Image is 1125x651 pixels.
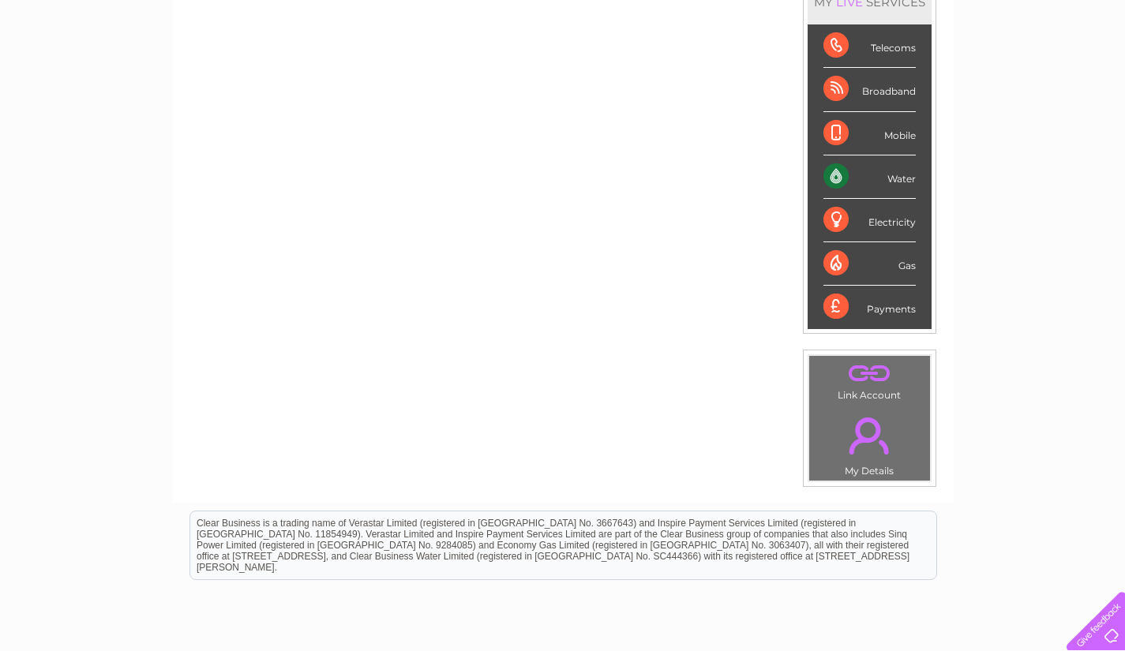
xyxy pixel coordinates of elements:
[827,8,936,28] a: 0333 014 3131
[813,360,926,387] a: .
[823,286,916,328] div: Payments
[887,67,921,79] a: Energy
[1074,67,1111,79] a: Log out
[39,41,120,89] img: logo.png
[190,9,936,77] div: Clear Business is a trading name of Verastar Limited (registered in [GEOGRAPHIC_DATA] No. 3667643...
[823,68,916,111] div: Broadband
[808,355,931,405] td: Link Account
[931,67,978,79] a: Telecoms
[988,67,1011,79] a: Blog
[1020,67,1059,79] a: Contact
[823,24,916,68] div: Telecoms
[823,112,916,155] div: Mobile
[823,242,916,286] div: Gas
[823,155,916,199] div: Water
[847,67,877,79] a: Water
[808,404,931,481] td: My Details
[823,199,916,242] div: Electricity
[813,408,926,463] a: .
